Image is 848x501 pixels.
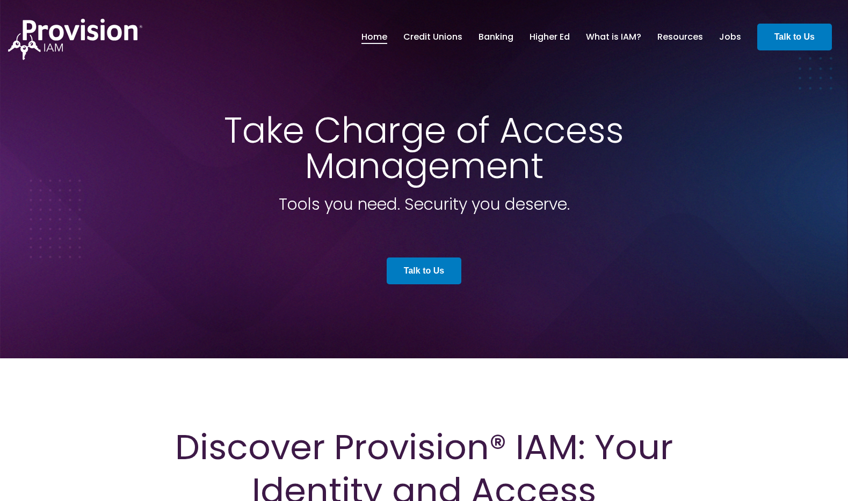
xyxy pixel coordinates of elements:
strong: Talk to Us [774,32,815,41]
nav: menu [353,20,749,54]
img: ProvisionIAM-Logo-White [8,19,142,60]
a: Credit Unions [403,28,462,46]
a: Resources [657,28,703,46]
a: Talk to Us [757,24,832,50]
a: What is IAM? [586,28,641,46]
a: Banking [479,28,513,46]
a: Home [361,28,387,46]
span: Tools you need. Security you deserve. [279,193,570,216]
span: Take Charge of Access Management [224,106,624,190]
a: Higher Ed [530,28,570,46]
strong: Talk to Us [404,266,444,275]
a: Talk to Us [387,257,461,284]
a: Jobs [719,28,741,46]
